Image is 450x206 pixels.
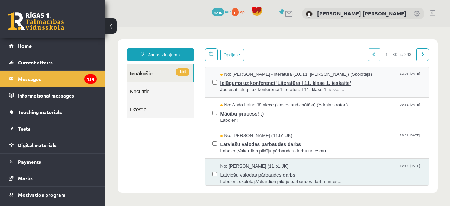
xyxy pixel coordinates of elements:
a: Digital materials [9,137,97,153]
span: 16:01 [DATE] [294,105,316,111]
a: Informational messages [9,87,97,104]
font: Home [18,43,32,49]
span: Latviešu valodas pārbaudes darbs [115,143,316,151]
a: Current affairs [9,54,97,70]
font: 1236 [214,10,222,15]
a: Nosūtītie [21,55,89,73]
span: 1 – 30 no 243 [275,21,311,34]
a: Teaching materials [9,104,97,120]
a: [PERSON_NAME] [PERSON_NAME] [317,10,406,17]
span: No: [PERSON_NAME] (11.b1 JK) [115,105,187,112]
img: Thuy Tram Anh Do [306,11,313,18]
span: Labdien,Vakardien pildīju pārbaudes darbu un esmu ... [115,121,316,127]
font: Motivation program [18,192,65,198]
a: Home [9,38,97,54]
font: Marks [18,175,33,181]
a: Marks [9,170,97,186]
button: Opcijas [115,21,139,34]
span: No: [PERSON_NAME] - literatūra (10.,11. [PERSON_NAME]) (Skolotājs) [115,44,266,51]
a: Motivation program [9,187,97,203]
font: Messages [18,76,41,82]
span: 12:47 [DATE] [294,136,316,141]
span: Labdien! [115,90,316,97]
a: No: Anda Laine Jātniece (klases audzinātāja) (Administratori) 09:51 [DATE] Mācību process! :) Lab... [115,75,316,96]
a: No: [PERSON_NAME] (11.b1 JK) 16:01 [DATE] Latviešu valodas pārbaudes darbs Labdien,Vakardien pild... [115,105,316,127]
font: Digital materials [18,142,57,148]
span: Jūs esat ielūgti uz konferenci 'Literatūra I 11. klase 1. ieskai... [115,60,316,66]
font: xp [240,9,244,14]
a: 154Ienākošie [21,37,88,55]
span: Ielūgums uz konferenci 'Literatūra I 11. klase 1. ieskaite' [115,51,316,60]
span: 154 [70,41,84,49]
span: Labdien, skolotāj.Vakardien pildīju pārbaudes darbu un es... [115,151,316,158]
font: Informational messages [18,92,74,99]
span: Mācību process! :) [115,81,316,90]
a: 0 xp [232,9,248,14]
span: No: Anda Laine Jātniece (klases audzinātāja) (Administratori) [115,75,243,81]
font: 154 [87,76,94,82]
a: Messages154 [9,71,97,87]
font: Current affairs [18,59,53,65]
a: Tests [9,120,97,137]
a: Dzēstie [21,73,89,91]
span: 09:51 [DATE] [294,75,316,80]
a: No: [PERSON_NAME] (11.b1 JK) 12:47 [DATE] Latviešu valodas pārbaudes darbs Labdien, skolotāj.Vaka... [115,136,316,158]
font: 0 [234,10,236,15]
a: 1236 mP [212,9,231,14]
a: Riga 1st Distance Learning Secondary School [8,12,64,30]
font: Teaching materials [18,109,62,115]
span: 12:06 [DATE] [294,44,316,49]
a: No: [PERSON_NAME] - literatūra (10.,11. [PERSON_NAME]) (Skolotājs) 12:06 [DATE] Ielūgums uz konfe... [115,44,316,66]
font: Payments [18,158,41,165]
a: Jauns ziņojums [21,21,89,34]
span: Latviešu valodas pārbaudes darbs [115,112,316,121]
font: mP [225,9,231,14]
a: Payments [9,154,97,170]
font: Tests [18,125,31,132]
span: No: [PERSON_NAME] (11.b1 JK) [115,136,183,143]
